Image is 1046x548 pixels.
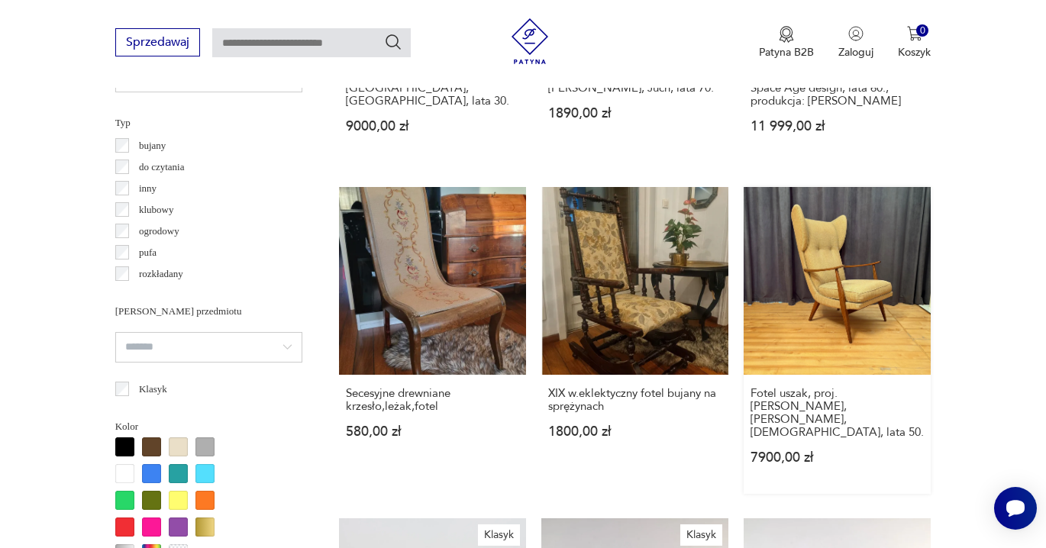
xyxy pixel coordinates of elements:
[759,26,814,60] a: Ikona medaluPatyna B2B
[759,26,814,60] button: Patyna B2B
[139,201,174,218] p: klubowy
[346,69,519,108] h3: Fotele w stylu Art Deco, proj. J. [GEOGRAPHIC_DATA], [GEOGRAPHIC_DATA], lata 30.
[751,451,924,464] p: 7900,00 zł
[139,180,157,197] p: inny
[115,114,302,131] p: Typ
[751,120,924,133] p: 11 999,00 zł
[759,45,814,60] p: Patyna B2B
[916,24,929,37] div: 0
[994,487,1037,530] iframe: Smartsupp widget button
[548,107,722,120] p: 1890,00 zł
[139,381,167,398] p: Klasyk
[139,266,183,282] p: rozkładany
[848,26,864,41] img: Ikonka użytkownika
[541,187,728,493] a: XIX w.eklektyczny fotel bujany na sprężynachXIX w.eklektyczny fotel bujany na sprężynach1800,00 zł
[139,137,166,154] p: bujany
[346,425,519,438] p: 580,00 zł
[115,418,302,435] p: Kolor
[115,38,200,49] a: Sprzedawaj
[548,69,722,95] h3: Fotel Model Kilta, proj. [PERSON_NAME], Juch, lata 70.
[548,425,722,438] p: 1800,00 zł
[548,387,722,413] h3: XIX w.eklektyczny fotel bujany na sprężynach
[339,187,526,493] a: Secesyjne drewniane krzesło,leżak,fotelSecesyjne drewniane krzesło,leżak,fotel580,00 zł
[384,33,402,51] button: Szukaj
[779,26,794,43] img: Ikona medalu
[838,45,873,60] p: Zaloguj
[139,244,157,261] p: pufa
[115,28,200,56] button: Sprzedawaj
[139,159,185,176] p: do czytania
[751,69,924,108] h3: Komplet foteli pomarańczowych, Space Age design, lata 60., produkcja: [PERSON_NAME]
[907,26,922,41] img: Ikona koszyka
[744,187,931,493] a: Fotel uszak, proj. Walter Knoll, Knoll Antimott, Niemcy, lata 50.Fotel uszak, proj. [PERSON_NAME]...
[139,223,179,240] p: ogrodowy
[751,387,924,439] h3: Fotel uszak, proj. [PERSON_NAME], [PERSON_NAME], [DEMOGRAPHIC_DATA], lata 50.
[507,18,553,64] img: Patyna - sklep z meblami i dekoracjami vintage
[346,120,519,133] p: 9000,00 zł
[346,387,519,413] h3: Secesyjne drewniane krzesło,leżak,fotel
[898,45,931,60] p: Koszyk
[838,26,873,60] button: Zaloguj
[898,26,931,60] button: 0Koszyk
[115,303,302,320] p: [PERSON_NAME] przedmiotu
